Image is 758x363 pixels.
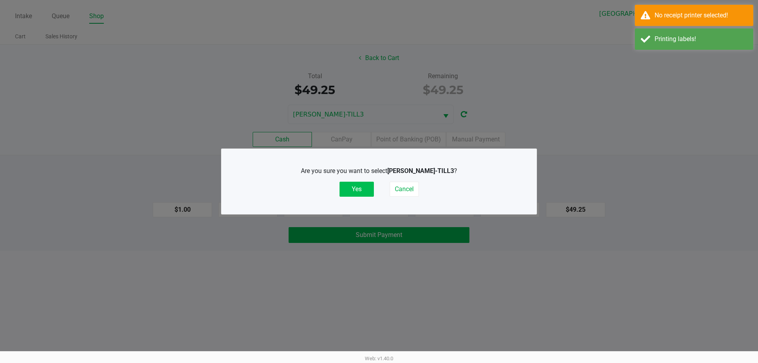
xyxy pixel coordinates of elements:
b: [PERSON_NAME]-TILL3 [387,167,454,175]
div: No receipt printer selected! [655,11,747,20]
span: Web: v1.40.0 [365,355,393,361]
button: Cancel [390,182,419,197]
p: Are you sure you want to select ? [243,166,515,176]
div: Printing labels! [655,34,747,44]
button: Yes [340,182,374,197]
